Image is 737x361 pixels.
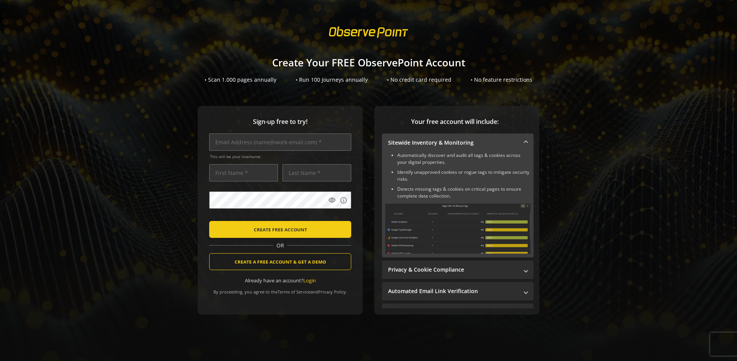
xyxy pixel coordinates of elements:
[382,303,534,322] mat-expansion-panel-header: Performance Monitoring with Web Vitals
[254,223,307,236] span: CREATE FREE ACCOUNT
[388,139,518,147] mat-panel-title: Sitewide Inventory & Monitoring
[273,242,287,249] span: OR
[385,203,530,254] img: Sitewide Inventory & Monitoring
[209,284,351,295] div: By proceeding, you agree to the and .
[205,76,276,84] div: • Scan 1,000 pages annually
[340,196,347,204] mat-icon: info
[328,196,336,204] mat-icon: visibility
[397,186,530,199] li: Detects missing tags & cookies on critical pages to ensure complete data collection.
[235,255,326,269] span: CREATE A FREE ACCOUNT & GET A DEMO
[210,154,351,159] span: This will be your Username
[278,289,311,295] a: Terms of Service
[387,76,451,84] div: • No credit card required
[471,76,532,84] div: • No feature restrictions
[283,164,351,181] input: Last Name *
[209,253,351,270] button: CREATE A FREE ACCOUNT & GET A DEMO
[382,282,534,300] mat-expansion-panel-header: Automated Email Link Verification
[388,266,518,274] mat-panel-title: Privacy & Cookie Compliance
[209,117,351,126] span: Sign-up free to try!
[382,117,528,126] span: Your free account will include:
[318,289,346,295] a: Privacy Policy
[303,277,316,284] a: Login
[382,260,534,279] mat-expansion-panel-header: Privacy & Cookie Compliance
[209,164,278,181] input: First Name *
[388,287,518,295] mat-panel-title: Automated Email Link Verification
[382,134,534,152] mat-expansion-panel-header: Sitewide Inventory & Monitoring
[296,76,368,84] div: • Run 100 Journeys annually
[397,169,530,183] li: Identify unapproved cookies or rogue tags to mitigate security risks.
[209,277,351,284] div: Already have an account?
[382,152,534,257] div: Sitewide Inventory & Monitoring
[397,152,530,166] li: Automatically discover and audit all tags & cookies across your digital properties.
[209,221,351,238] button: CREATE FREE ACCOUNT
[209,134,351,151] input: Email Address (name@work-email.com) *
